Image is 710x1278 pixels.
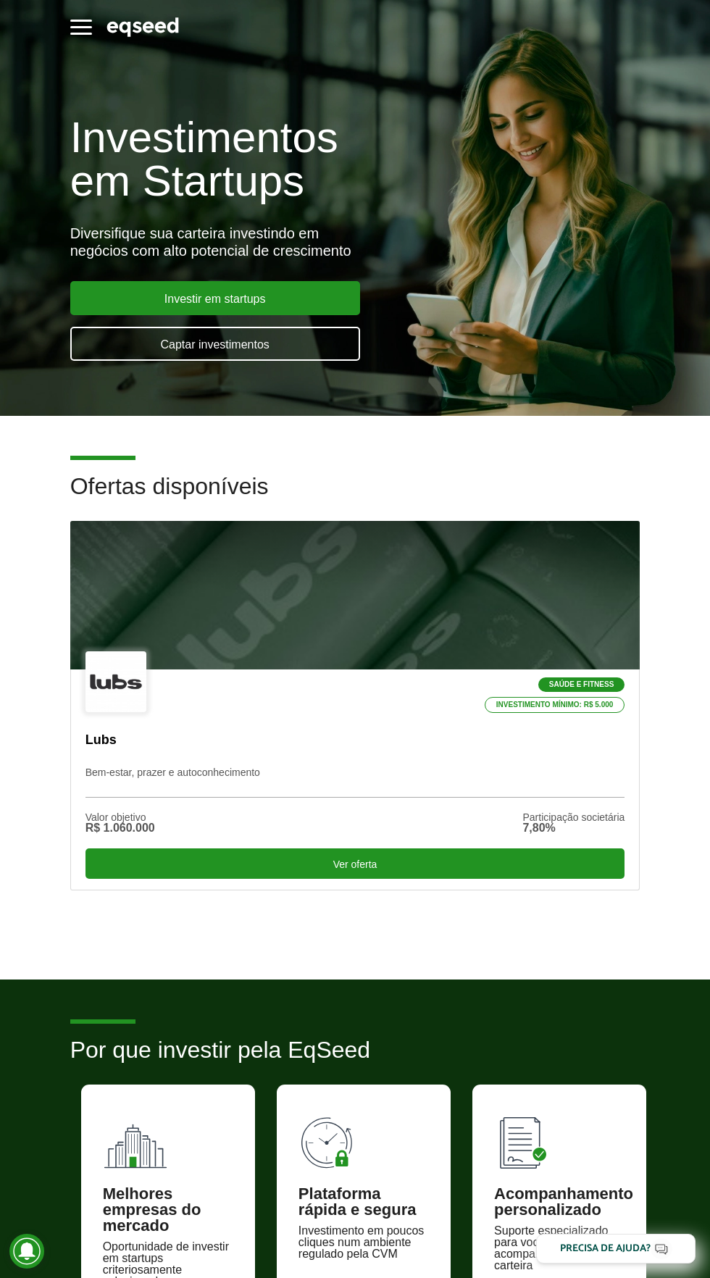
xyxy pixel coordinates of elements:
p: Investimento mínimo: R$ 5.000 [485,697,625,713]
img: 90x90_fundos.svg [103,1106,168,1171]
div: Participação societária [522,812,625,822]
div: Suporte especializado para você montar e acompanhar a sua carteira [494,1225,625,1271]
p: Saúde e Fitness [538,677,625,692]
div: Investimento em poucos cliques num ambiente regulado pela CVM [298,1225,429,1260]
a: Captar investimentos [70,327,360,361]
div: R$ 1.060.000 [85,822,155,834]
p: Lubs [85,732,625,748]
div: Valor objetivo [85,812,155,822]
div: Plataforma rápida e segura [298,1186,429,1218]
div: Acompanhamento personalizado [494,1186,625,1218]
h2: Por que investir pela EqSeed [70,1037,640,1085]
div: Diversifique sua carteira investindo em negócios com alto potencial de crescimento [70,225,640,259]
div: 7,80% [522,822,625,834]
img: 90x90_lista.svg [494,1106,559,1171]
div: Ver oferta [85,848,625,879]
img: EqSeed [106,15,179,39]
p: Bem-estar, prazer e autoconhecimento [85,767,625,798]
a: Investir em startups [70,281,360,315]
img: 90x90_tempo.svg [298,1106,364,1171]
a: Saúde e Fitness Investimento mínimo: R$ 5.000 Lubs Bem-estar, prazer e autoconhecimento Valor obj... [70,521,640,890]
h2: Ofertas disponíveis [70,474,640,521]
h1: Investimentos em Startups [70,116,640,203]
div: Melhores empresas do mercado [103,1186,233,1234]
